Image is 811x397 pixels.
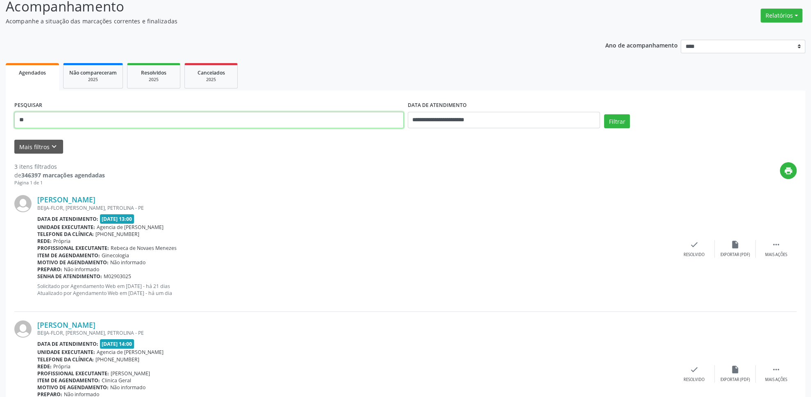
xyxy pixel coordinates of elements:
[110,384,145,391] span: Não informado
[37,377,100,384] b: Item de agendamento:
[100,339,134,349] span: [DATE] 14:00
[605,40,678,50] p: Ano de acompanhamento
[100,214,134,224] span: [DATE] 13:00
[690,365,699,374] i: check
[37,259,109,266] b: Motivo de agendamento:
[684,377,704,383] div: Resolvido
[110,259,145,266] span: Não informado
[604,114,630,128] button: Filtrar
[97,349,164,356] span: Agencia de [PERSON_NAME]
[53,363,70,370] span: Própria
[95,231,139,238] span: [PHONE_NUMBER]
[14,99,42,112] label: PESQUISAR
[102,252,129,259] span: Ginecologia
[37,195,95,204] a: [PERSON_NAME]
[69,77,117,83] div: 2025
[53,238,70,245] span: Própria
[37,245,109,252] b: Profissional executante:
[37,356,94,363] b: Telefone da clínica:
[37,238,52,245] b: Rede:
[37,370,109,377] b: Profissional executante:
[772,240,781,249] i: 
[408,99,467,112] label: DATA DE ATENDIMENTO
[37,216,98,222] b: Data de atendimento:
[720,377,750,383] div: Exportar (PDF)
[14,195,32,212] img: img
[14,179,105,186] div: Página 1 de 1
[19,69,46,76] span: Agendados
[780,162,797,179] button: print
[111,370,150,377] span: [PERSON_NAME]
[731,240,740,249] i: insert_drive_file
[765,252,787,258] div: Mais ações
[14,140,63,154] button: Mais filtroskeyboard_arrow_down
[37,384,109,391] b: Motivo de agendamento:
[102,377,131,384] span: Clinica Geral
[14,320,32,338] img: img
[37,231,94,238] b: Telefone da clínica:
[6,17,566,25] p: Acompanhe a situação das marcações correntes e finalizadas
[761,9,802,23] button: Relatórios
[784,166,793,175] i: print
[731,365,740,374] i: insert_drive_file
[14,171,105,179] div: de
[14,162,105,171] div: 3 itens filtrados
[69,69,117,76] span: Não compareceram
[37,273,102,280] b: Senha de atendimento:
[191,77,232,83] div: 2025
[198,69,225,76] span: Cancelados
[37,266,62,273] b: Preparo:
[37,340,98,347] b: Data de atendimento:
[37,329,674,336] div: BEIJA-FLOR, [PERSON_NAME], PETROLINA - PE
[37,204,674,211] div: BEIJA-FLOR, [PERSON_NAME], PETROLINA - PE
[141,69,166,76] span: Resolvidos
[765,377,787,383] div: Mais ações
[772,365,781,374] i: 
[37,320,95,329] a: [PERSON_NAME]
[95,356,139,363] span: [PHONE_NUMBER]
[133,77,174,83] div: 2025
[104,273,131,280] span: M02903025
[720,252,750,258] div: Exportar (PDF)
[37,349,95,356] b: Unidade executante:
[37,363,52,370] b: Rede:
[37,283,674,297] p: Solicitado por Agendamento Web em [DATE] - há 21 dias Atualizado por Agendamento Web em [DATE] - ...
[50,142,59,151] i: keyboard_arrow_down
[690,240,699,249] i: check
[97,224,164,231] span: Agencia de [PERSON_NAME]
[64,266,99,273] span: Não informado
[111,245,177,252] span: Rebeca de Novaes Menezes
[684,252,704,258] div: Resolvido
[37,252,100,259] b: Item de agendamento:
[37,224,95,231] b: Unidade executante:
[21,171,105,179] strong: 346397 marcações agendadas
